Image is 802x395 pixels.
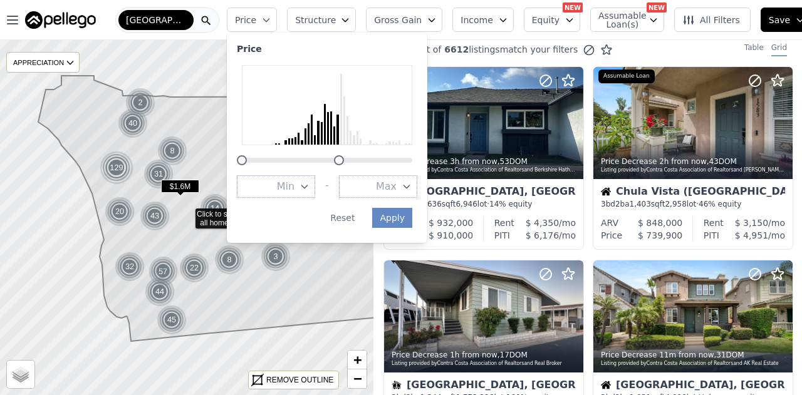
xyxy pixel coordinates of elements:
div: Price Decrease , 31 DOM [601,350,786,360]
img: g1.png [140,201,170,231]
span: [GEOGRAPHIC_DATA]-[GEOGRAPHIC_DATA]-[GEOGRAPHIC_DATA] [126,14,186,26]
time: 2025-08-19 10:02 [450,157,497,166]
div: 44 [145,277,175,307]
span: Save [769,14,790,26]
img: g1.png [179,253,210,283]
span: Assumable Loan(s) [598,11,638,29]
span: 6,946 [456,200,477,208]
div: 14 [200,193,230,223]
div: /mo [719,229,785,242]
img: g1.png [143,159,174,189]
span: $ 910,000 [429,230,473,240]
div: Assumable Loan [598,69,655,83]
div: out of listings [373,43,613,56]
div: Price Decrease , 17 DOM [392,350,577,360]
div: /mo [724,217,785,229]
div: Grid [771,43,787,56]
button: Structure [287,8,356,32]
div: Listing provided by Contra Costa Association of Realtors and Berkshire Hathaway HomeServices [US_... [392,167,577,174]
div: NEW [647,3,667,13]
a: Zoom out [348,369,367,388]
div: NEW [563,3,583,13]
span: Structure [295,14,335,26]
div: [GEOGRAPHIC_DATA], [GEOGRAPHIC_DATA] [601,380,785,392]
div: - [325,175,329,198]
div: /mo [510,229,576,242]
div: Price [227,33,427,243]
span: All Filters [682,14,740,26]
span: $ 3,150 [735,218,768,228]
img: g1.png [125,88,156,118]
div: PITI [704,229,719,242]
img: g1.png [118,108,148,138]
div: 129 [100,151,133,185]
span: 1,636 [420,200,442,208]
div: ARV [601,217,618,229]
a: Price Decrease 3h from now,53DOMListing provided byContra Costa Association of Realtorsand Berksh... [383,66,583,250]
img: g1.png [145,277,175,307]
img: House [601,380,611,390]
div: 2 [125,88,155,118]
span: 6612 [441,44,469,54]
img: Mobile [392,380,402,390]
div: 31 [143,159,174,189]
button: Price [227,8,277,32]
img: g1.png [105,197,135,227]
div: Table [744,43,764,56]
img: House [601,187,611,197]
span: − [353,371,362,386]
a: Layers [7,361,34,388]
img: g1.png [115,252,145,282]
div: 43 [140,201,170,231]
span: Max [376,179,397,194]
div: Price Decrease , 53 DOM [392,156,577,167]
div: 3 bd 2 ba sqft lot · 46% equity [601,199,785,209]
div: APPRECIATION [6,52,80,73]
button: Income [452,8,514,32]
div: Price [237,43,262,55]
div: REMOVE OUTLINE [266,374,333,386]
div: PITI [494,229,510,242]
a: Price Decrease 2h from now,43DOMListing provided byContra Costa Association of Realtorsand [PERSO... [593,66,792,250]
div: Rent [494,217,514,229]
img: g1.png [157,305,187,335]
span: Price [235,14,256,26]
div: 57 [147,255,179,287]
div: [GEOGRAPHIC_DATA], [GEOGRAPHIC_DATA] [392,380,576,392]
div: Price [601,229,622,242]
span: $ 4,951 [735,230,768,240]
div: 8 [214,245,244,275]
span: 2,958 [665,200,686,208]
span: Equity [532,14,560,26]
span: $ 932,000 [429,218,473,228]
img: g1.png [261,242,291,272]
img: g2.png [147,255,180,287]
div: [GEOGRAPHIC_DATA], [GEOGRAPHIC_DATA] [392,187,576,199]
div: 4 bd 2 ba sqft lot · 14% equity [392,199,576,209]
div: 40 [118,108,148,138]
span: match your filters [500,43,578,56]
div: Price Decrease , 43 DOM [601,156,786,167]
div: Listing provided by Contra Costa Association of Realtors and AK Real Estate [601,360,786,367]
time: 2025-08-19 07:27 [659,351,714,359]
img: g3.png [100,151,134,185]
button: Reset [323,208,362,228]
button: Apply [372,208,412,228]
img: g1.png [214,245,245,275]
img: g1.png [200,193,231,223]
span: + [353,352,362,367]
img: g1.png [157,136,188,166]
span: 1,403 [630,200,651,208]
div: $1.6M [161,180,199,198]
span: Min [277,179,294,194]
span: $ 6,176 [526,230,559,240]
span: $1.6M [161,180,199,193]
div: Chula Vista ([GEOGRAPHIC_DATA]) [601,187,785,199]
button: Gross Gain [366,8,442,32]
img: Pellego [25,11,96,29]
div: 8 [157,136,187,166]
div: 3 [261,242,291,272]
div: Listing provided by Contra Costa Association of Realtors and [PERSON_NAME] Real Estate CA [601,167,786,174]
span: $ 739,900 [638,230,682,240]
div: 45 [157,305,187,335]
